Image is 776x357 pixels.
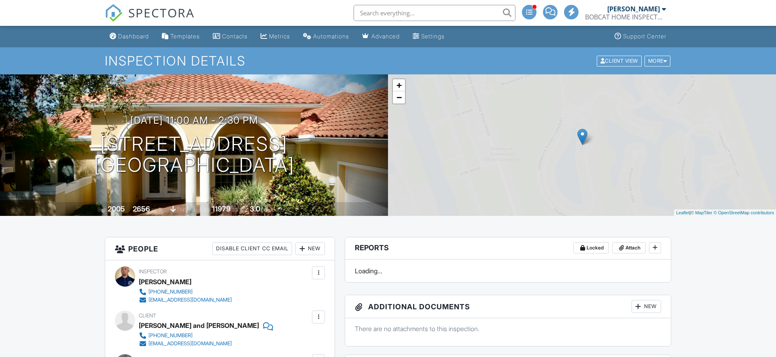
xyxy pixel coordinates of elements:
span: Client [139,313,156,319]
a: Dashboard [106,29,152,44]
img: The Best Home Inspection Software - Spectora [105,4,123,22]
div: Advanced [371,33,400,40]
a: [EMAIL_ADDRESS][DOMAIN_NAME] [139,296,232,304]
div: Settings [421,33,445,40]
a: Zoom in [393,79,405,91]
div: | [674,209,776,216]
h1: [STREET_ADDRESS] [GEOGRAPHIC_DATA] [94,133,295,176]
div: [PERSON_NAME] [607,5,660,13]
div: [PHONE_NUMBER] [148,289,193,295]
a: Leaflet [676,210,689,215]
a: Advanced [359,29,403,44]
div: More [645,55,671,66]
a: Support Center [611,29,670,44]
div: Automations [313,33,349,40]
div: [PERSON_NAME] and [PERSON_NAME] [139,319,259,332]
span: slab [177,207,186,213]
a: Metrics [257,29,293,44]
p: There are no attachments to this inspection. [355,324,661,333]
h1: Inspection Details [105,54,671,68]
span: sq. ft. [151,207,163,213]
div: [PERSON_NAME] [139,276,191,288]
h3: [DATE] 11:00 am - 2:30 pm [130,115,258,126]
span: Lot Size [194,207,211,213]
span: SPECTORA [128,4,195,21]
div: Support Center [623,33,666,40]
a: [PHONE_NUMBER] [139,332,267,340]
span: Inspector [139,268,167,275]
a: Contacts [210,29,251,44]
div: New [632,300,661,313]
a: © MapTiler [691,210,712,215]
div: Dashboard [118,33,149,40]
div: Contacts [222,33,248,40]
div: [PHONE_NUMBER] [148,332,193,339]
h3: People [105,237,335,260]
a: SPECTORA [105,11,195,28]
div: 2005 [108,205,125,213]
span: sq.ft. [232,207,242,213]
a: Templates [159,29,203,44]
div: Disable Client CC Email [212,242,292,255]
a: Automations (Advanced) [300,29,352,44]
span: Built [98,207,106,213]
span: bathrooms [261,207,284,213]
div: New [295,242,325,255]
a: Client View [596,57,644,63]
a: [EMAIL_ADDRESS][DOMAIN_NAME] [139,340,267,348]
div: [EMAIL_ADDRESS][DOMAIN_NAME] [148,297,232,303]
h3: Additional Documents [345,295,671,318]
a: Settings [409,29,448,44]
div: [EMAIL_ADDRESS][DOMAIN_NAME] [148,340,232,347]
a: © OpenStreetMap contributors [714,210,774,215]
div: BOBCAT HOME INSPECTOR [585,13,666,21]
a: Zoom out [393,91,405,104]
div: Client View [597,55,642,66]
div: 3.0 [250,205,260,213]
input: Search everything... [354,5,515,21]
div: 2656 [133,205,150,213]
div: Metrics [269,33,290,40]
div: Templates [170,33,200,40]
a: [PHONE_NUMBER] [139,288,232,296]
div: 11979 [212,205,231,213]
